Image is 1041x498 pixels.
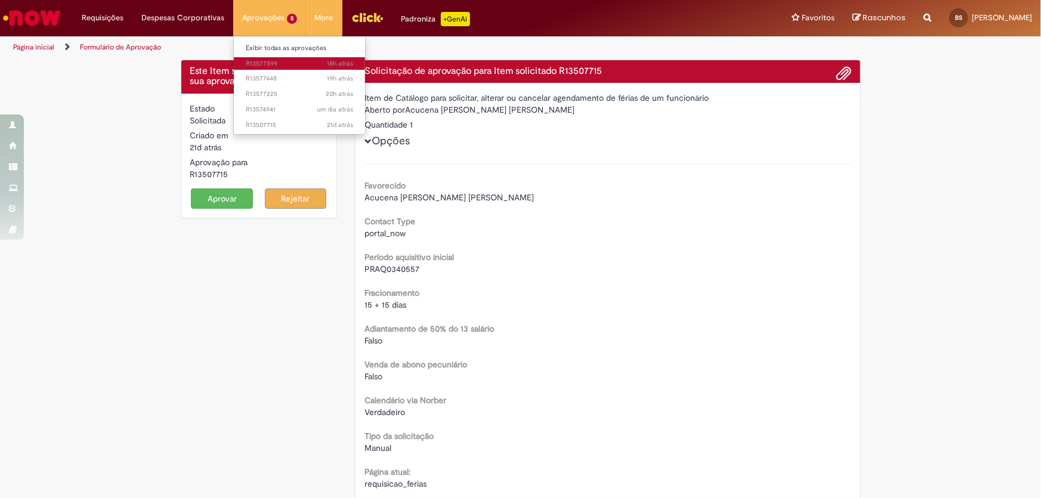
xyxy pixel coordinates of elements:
span: R13577448 [246,74,353,83]
div: 09/09/2025 14:17:24 [190,141,328,153]
ul: Trilhas de página [9,36,685,58]
a: Aberto R13577225 : [234,88,365,101]
span: requisicao_ferias [364,478,427,489]
b: Página atual: [364,466,410,477]
span: portal_now [364,228,406,239]
p: +GenAi [441,12,470,26]
b: Calendário via Norber [364,395,446,406]
button: Rejeitar [265,188,327,209]
span: Rascunhos [863,12,906,23]
span: R13507715 [246,120,353,130]
time: 29/09/2025 14:23:49 [326,89,353,98]
span: 15 + 15 dias [364,299,406,310]
label: Aberto por [364,104,405,116]
span: Aprovações [242,12,285,24]
span: Favoritos [802,12,835,24]
b: Período aquisitivo inicial [364,252,454,262]
b: Adiantamento de 50% do 13 salário [364,323,494,334]
b: Contact Type [364,216,415,227]
h4: Este Item solicitado requer a sua aprovação [190,66,328,87]
span: R13574941 [246,105,353,115]
a: Aberto R13577899 : [234,57,365,70]
span: R13577899 [246,59,353,69]
div: Item de Catálogo para solicitar, alterar ou cancelar agendamento de férias de um funcionário [364,92,851,104]
img: click_logo_yellow_360x200.png [351,8,384,26]
b: Tipo da solicitação [364,431,434,441]
div: R13507715 [190,168,328,180]
a: Formulário de Aprovação [80,42,161,52]
span: 21d atrás [190,142,222,153]
span: Falso [364,335,382,346]
span: PRAQ0340557 [364,264,419,274]
time: 29/09/2025 08:30:06 [317,105,353,114]
b: Fracionamento [364,287,419,298]
span: 5 [287,14,297,24]
a: Rascunhos [852,13,906,24]
div: Solicitada [190,115,328,126]
span: R13577225 [246,89,353,99]
span: um dia atrás [317,105,353,114]
span: 19h atrás [327,74,353,83]
a: Aberto R13574941 : [234,103,365,116]
img: ServiceNow [1,6,63,30]
b: Venda de abono pecuniário [364,359,467,370]
a: Página inicial [13,42,54,52]
span: [PERSON_NAME] [972,13,1032,23]
a: Aberto R13507715 : [234,119,365,132]
label: Estado [190,103,215,115]
time: 09/09/2025 14:17:24 [327,120,353,129]
span: More [315,12,333,24]
ul: Aprovações [233,36,366,135]
span: Manual [364,443,391,453]
span: Despesas Corporativas [141,12,224,24]
span: Requisições [82,12,123,24]
button: Aprovar [191,188,253,209]
time: 09/09/2025 14:17:24 [190,142,222,153]
h4: Solicitação de aprovação para Item solicitado R13507715 [364,66,851,77]
a: Aberto R13577448 : [234,72,365,85]
span: Acucena [PERSON_NAME] [PERSON_NAME] [364,192,534,203]
time: 29/09/2025 14:52:20 [327,74,353,83]
label: Criado em [190,129,229,141]
div: Quantidade 1 [364,119,851,131]
time: 29/09/2025 15:48:33 [327,59,353,68]
span: Falso [364,371,382,382]
div: Acucena [PERSON_NAME] [PERSON_NAME] [364,104,851,119]
b: Favorecido [364,180,406,191]
span: 20h atrás [326,89,353,98]
div: Padroniza [401,12,470,26]
span: BS [955,14,962,21]
a: Exibir todas as aprovações [234,42,365,55]
label: Aprovação para [190,156,248,168]
span: 18h atrás [327,59,353,68]
span: 21d atrás [327,120,353,129]
span: Verdadeiro [364,407,405,417]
